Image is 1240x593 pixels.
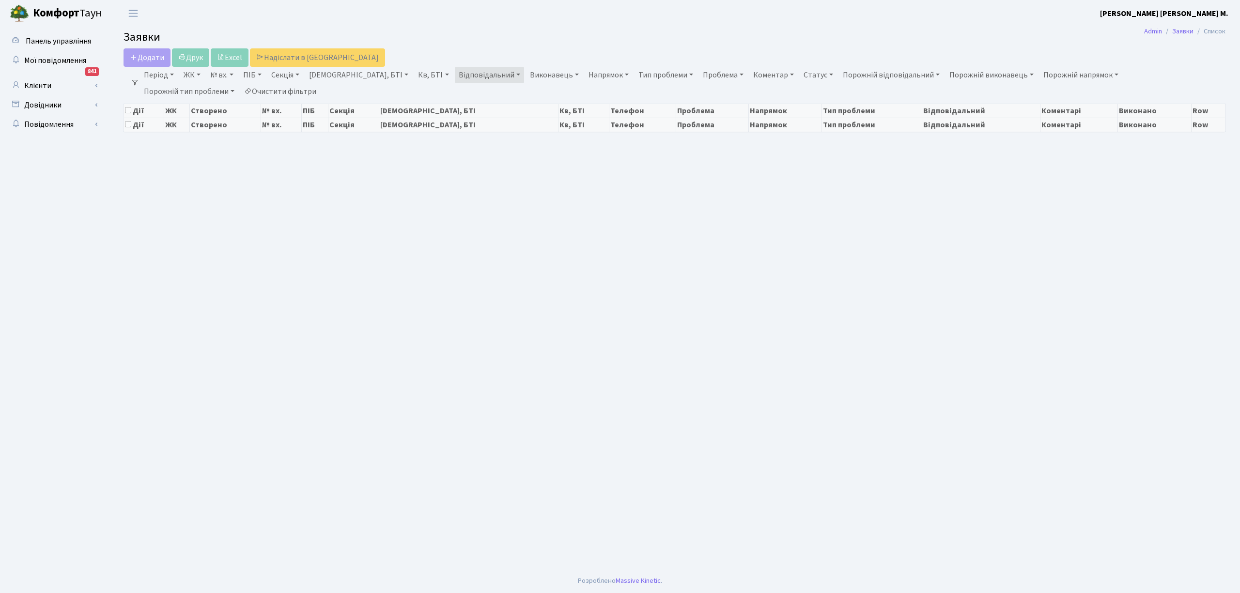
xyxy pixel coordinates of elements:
[5,95,102,115] a: Довідники
[676,118,748,132] th: Проблема
[124,29,160,46] span: Заявки
[180,67,204,83] a: ЖК
[33,5,102,22] span: Таун
[189,118,261,132] th: Створено
[1117,118,1191,132] th: Виконано
[5,51,102,70] a: Мої повідомлення841
[10,4,29,23] img: logo.png
[85,67,99,76] div: 841
[140,67,178,83] a: Період
[749,118,821,132] th: Напрямок
[922,118,1040,132] th: Відповідальний
[1172,26,1193,36] a: Заявки
[821,118,922,132] th: Тип проблеми
[267,67,303,83] a: Секція
[5,31,102,51] a: Панель управління
[124,118,164,132] th: Дії
[302,104,328,118] th: ПІБ
[1193,26,1225,37] li: Список
[1100,8,1228,19] a: [PERSON_NAME] [PERSON_NAME] М.
[455,67,524,83] a: Відповідальний
[206,67,237,83] a: № вх.
[1144,26,1162,36] a: Admin
[130,52,164,63] span: Додати
[1192,118,1225,132] th: Row
[414,67,452,83] a: Кв, БТІ
[261,104,301,118] th: № вх.
[164,104,189,118] th: ЖК
[922,104,1040,118] th: Відповідальний
[635,67,697,83] a: Тип проблеми
[305,67,412,83] a: [DEMOGRAPHIC_DATA], БТІ
[379,118,558,132] th: [DEMOGRAPHIC_DATA], БТІ
[5,76,102,95] a: Клієнти
[211,48,248,67] a: Excel
[945,67,1038,83] a: Порожній виконавець
[1117,104,1191,118] th: Виконано
[328,104,379,118] th: Секція
[699,67,747,83] a: Проблема
[1039,67,1122,83] a: Порожній напрямок
[749,67,798,83] a: Коментар
[261,118,301,132] th: № вх.
[821,104,922,118] th: Тип проблеми
[1192,104,1225,118] th: Row
[328,118,379,132] th: Секція
[558,104,609,118] th: Кв, БТІ
[1040,104,1118,118] th: Коментарі
[239,67,265,83] a: ПІБ
[379,104,558,118] th: [DEMOGRAPHIC_DATA], БТІ
[250,48,385,67] a: Надіслати в [GEOGRAPHIC_DATA]
[526,67,583,83] a: Виконавець
[124,104,164,118] th: Дії
[172,48,209,67] a: Друк
[800,67,837,83] a: Статус
[121,5,145,21] button: Переключити навігацію
[33,5,79,21] b: Комфорт
[240,83,320,100] a: Очистити фільтри
[164,118,189,132] th: ЖК
[1040,118,1118,132] th: Коментарі
[616,576,661,586] a: Massive Kinetic
[124,48,170,67] a: Додати
[578,576,662,586] div: Розроблено .
[749,104,821,118] th: Напрямок
[24,55,86,66] span: Мої повідомлення
[558,118,609,132] th: Кв, БТІ
[189,104,261,118] th: Створено
[585,67,633,83] a: Напрямок
[5,115,102,134] a: Повідомлення
[140,83,238,100] a: Порожній тип проблеми
[1130,21,1240,42] nav: breadcrumb
[26,36,91,46] span: Панель управління
[609,118,676,132] th: Телефон
[839,67,944,83] a: Порожній відповідальний
[302,118,328,132] th: ПІБ
[609,104,676,118] th: Телефон
[676,104,748,118] th: Проблема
